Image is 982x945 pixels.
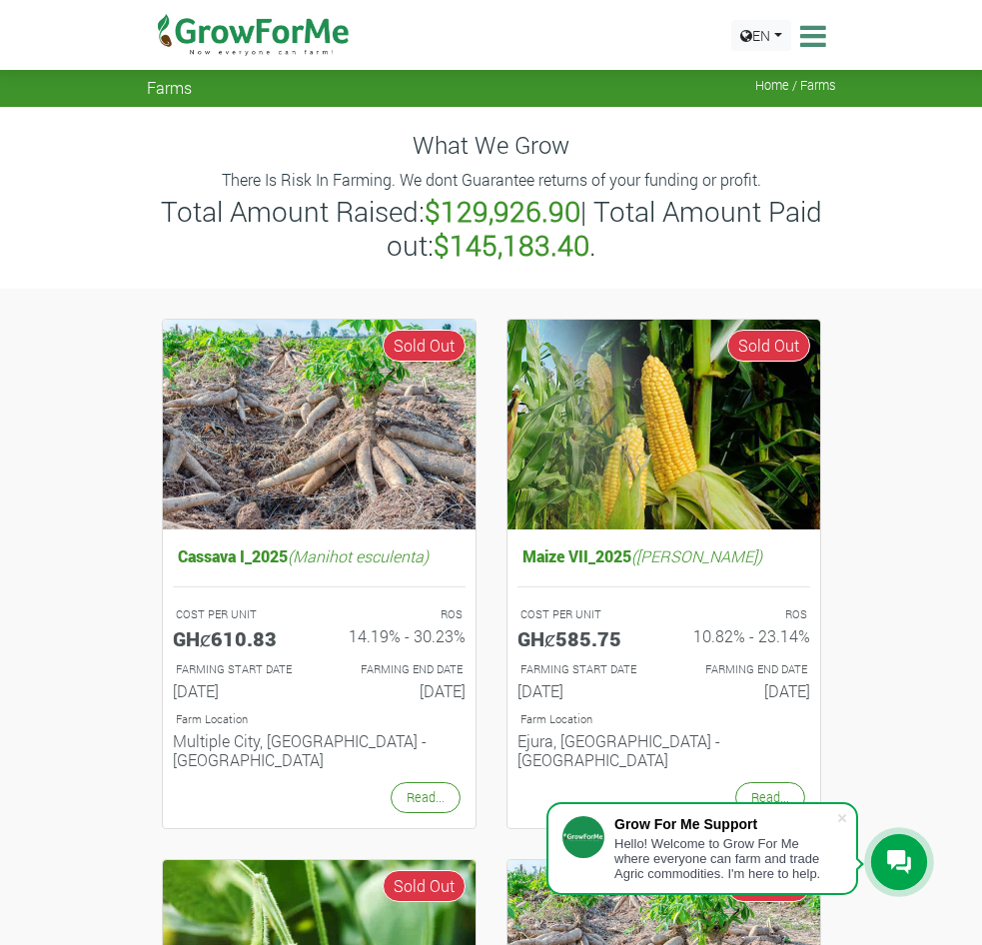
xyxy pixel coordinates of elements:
[334,626,466,645] h6: 14.19% - 30.23%
[150,168,833,192] p: There Is Risk In Farming. We dont Guarantee returns of your funding or profit.
[147,131,836,160] h4: What We Grow
[517,731,810,769] h6: Ejura, [GEOGRAPHIC_DATA] - [GEOGRAPHIC_DATA]
[173,681,305,700] h6: [DATE]
[681,606,807,623] p: ROS
[383,870,466,902] span: Sold Out
[520,661,646,678] p: FARMING START DATE
[517,626,649,650] h5: GHȼ585.75
[383,330,466,362] span: Sold Out
[176,606,302,623] p: COST PER UNIT
[755,78,836,93] span: Home / Farms
[614,836,836,881] div: Hello! Welcome to Grow For Me where everyone can farm and trade Agric commodities. I'm here to help.
[173,731,466,769] h6: Multiple City, [GEOGRAPHIC_DATA] - [GEOGRAPHIC_DATA]
[337,606,463,623] p: ROS
[517,681,649,700] h6: [DATE]
[425,193,580,230] b: $129,926.90
[507,320,820,529] img: growforme image
[614,816,836,832] div: Grow For Me Support
[727,330,810,362] span: Sold Out
[176,711,463,728] p: Location of Farm
[288,545,429,566] i: (Manihot esculenta)
[173,541,466,570] h5: Cassava I_2025
[631,545,762,566] i: ([PERSON_NAME])
[150,195,833,262] h3: Total Amount Raised: | Total Amount Paid out: .
[520,711,807,728] p: Location of Farm
[434,227,589,264] b: $145,183.40
[176,661,302,678] p: FARMING START DATE
[163,320,476,529] img: growforme image
[681,661,807,678] p: FARMING END DATE
[520,606,646,623] p: COST PER UNIT
[678,626,810,645] h6: 10.82% - 23.14%
[391,782,461,813] a: Read...
[731,20,791,51] a: EN
[173,626,305,650] h5: GHȼ610.83
[337,661,463,678] p: FARMING END DATE
[735,782,805,813] a: Read...
[678,681,810,700] h6: [DATE]
[334,681,466,700] h6: [DATE]
[517,541,810,570] h5: Maize VII_2025
[147,78,192,97] span: Farms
